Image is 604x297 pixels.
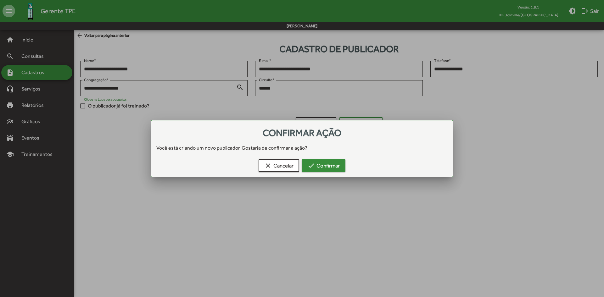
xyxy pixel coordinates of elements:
button: Confirmar [302,159,345,172]
span: Confirmar [307,160,340,171]
span: Cancelar [264,160,294,171]
span: Confirmar ação [263,127,341,138]
mat-icon: clear [264,162,272,169]
mat-icon: check [307,162,315,169]
div: Você está criando um novo publicador. Gostaria de confirmar a ação? [151,144,453,152]
button: Cancelar [259,159,299,172]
